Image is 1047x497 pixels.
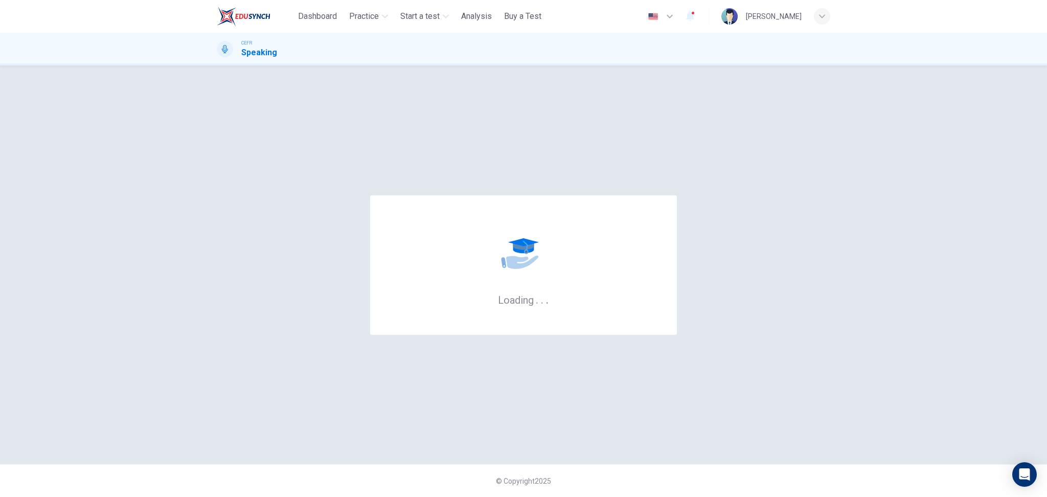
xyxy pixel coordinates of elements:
span: Analysis [461,10,492,22]
h1: Speaking [241,47,277,59]
h6: . [535,290,539,307]
span: Practice [349,10,379,22]
button: Analysis [457,7,496,26]
h6: . [540,290,544,307]
span: Dashboard [298,10,337,22]
img: en [647,13,659,20]
button: Practice [345,7,392,26]
img: ELTC logo [217,6,270,27]
h6: Loading [498,293,549,306]
a: ELTC logo [217,6,294,27]
button: Dashboard [294,7,341,26]
button: Buy a Test [500,7,545,26]
span: © Copyright 2025 [496,477,551,485]
button: Start a test [396,7,453,26]
span: Start a test [400,10,440,22]
h6: . [545,290,549,307]
span: Buy a Test [504,10,541,22]
img: Profile picture [721,8,738,25]
span: CEFR [241,39,252,47]
div: Open Intercom Messenger [1012,462,1037,487]
div: [PERSON_NAME] [746,10,802,22]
